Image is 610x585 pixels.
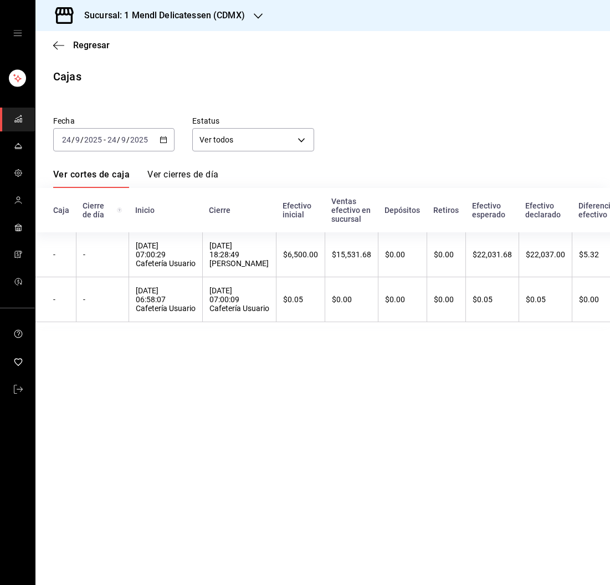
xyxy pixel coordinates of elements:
[130,135,148,144] input: ----
[53,117,175,125] label: Fecha
[332,250,371,259] div: $15,531.68
[121,135,126,144] input: --
[53,169,218,188] div: navigation tabs
[83,295,122,304] div: -
[83,201,122,219] div: Cierre de día
[53,40,110,50] button: Regresar
[434,250,459,259] div: $0.00
[283,295,318,304] div: $0.05
[107,135,117,144] input: --
[136,241,196,268] div: [DATE] 07:00:29 Cafetería Usuario
[332,295,371,304] div: $0.00
[53,295,69,304] div: -
[209,286,269,313] div: [DATE] 07:00:09 Cafetería Usuario
[473,295,512,304] div: $0.05
[53,250,69,259] div: -
[385,250,420,259] div: $0.00
[525,201,565,219] div: Efectivo declarado
[283,250,318,259] div: $6,500.00
[53,68,81,85] div: Cajas
[526,295,565,304] div: $0.05
[209,206,269,215] div: Cierre
[73,40,110,50] span: Regresar
[147,169,218,188] a: Ver cierres de día
[433,206,459,215] div: Retiros
[53,206,69,215] div: Caja
[83,250,122,259] div: -
[135,206,196,215] div: Inicio
[283,201,318,219] div: Efectivo inicial
[434,295,459,304] div: $0.00
[209,241,269,268] div: [DATE] 18:28:49 [PERSON_NAME]
[80,135,84,144] span: /
[61,135,71,144] input: --
[75,9,245,22] h3: Sucursal: 1 Mendl Delicatessen (CDMX)
[104,135,106,144] span: -
[136,286,196,313] div: [DATE] 06:58:07 Cafetería Usuario
[13,29,22,38] button: open drawer
[75,135,80,144] input: --
[385,206,420,215] div: Depósitos
[192,117,314,125] label: Estatus
[84,135,102,144] input: ----
[472,201,512,219] div: Efectivo esperado
[126,135,130,144] span: /
[71,135,75,144] span: /
[473,250,512,259] div: $22,031.68
[117,206,122,215] svg: El número de cierre de día es consecutivo y consolida todos los cortes de caja previos en un únic...
[331,197,371,223] div: Ventas efectivo en sucursal
[192,128,314,151] div: Ver todos
[117,135,120,144] span: /
[385,295,420,304] div: $0.00
[53,169,130,188] a: Ver cortes de caja
[526,250,565,259] div: $22,037.00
